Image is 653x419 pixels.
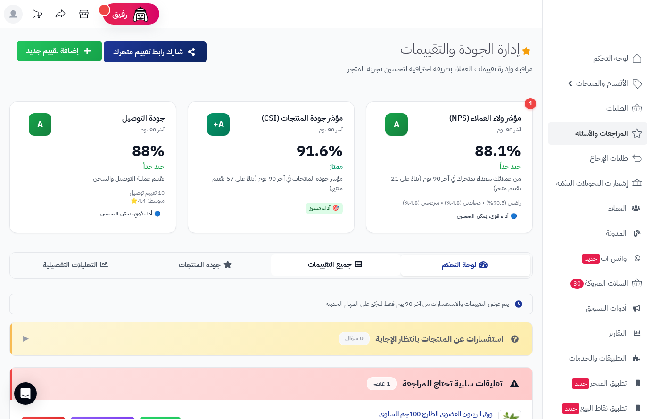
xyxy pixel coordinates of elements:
[593,52,628,65] span: لوحة التحكم
[609,327,627,340] span: التقارير
[21,189,165,205] div: 10 تقييم توصيل متوسط: 4.4⭐
[271,254,401,275] button: جميع التقييمات
[590,152,628,165] span: طلبات الإرجاع
[12,255,141,276] button: التحليلات التفصيلية
[339,332,521,345] div: استفسارات عن المنتجات بانتظار الإجابة
[581,252,627,265] span: وآتس آب
[582,254,600,264] span: جديد
[378,162,521,172] div: جيد جداً
[230,126,343,134] div: آخر 90 يوم
[326,300,509,309] span: يتم عرض التقييمات والاستفسارات من آخر 90 يوم فقط للتركيز على المهام الحديثة
[199,173,343,193] div: مؤشر جودة المنتجات في آخر 90 يوم (بناءً على 57 تقييم منتج)
[548,372,647,394] a: تطبيق المتجرجديد
[339,332,370,345] span: 0 سؤال
[589,7,644,27] img: logo-2.png
[608,202,627,215] span: العملاء
[570,279,584,289] span: 30
[453,211,521,222] div: 🔵 أداء قوي، يمكن التحسين
[385,113,408,136] div: A
[576,77,628,90] span: الأقسام والمنتجات
[548,197,647,220] a: العملاء
[23,333,29,344] span: ▶
[306,203,343,214] div: 🎯 أداء متميز
[561,402,627,415] span: تطبيق نقاط البيع
[29,113,51,136] div: A
[97,208,165,220] div: 🔵 أداء قوي، يمكن التحسين
[548,97,647,120] a: الطلبات
[572,378,589,389] span: جديد
[569,352,627,365] span: التطبيقات والخدمات
[14,382,37,405] div: Open Intercom Messenger
[51,113,165,124] div: جودة التوصيل
[586,302,627,315] span: أدوات التسويق
[367,377,521,391] div: تعليقات سلبية تحتاج للمراجعة
[378,199,521,207] div: راضين (90.5%) • محايدين (4.8%) • منزعجين (4.8%)
[199,162,343,172] div: ممتاز
[408,113,521,124] div: مؤشر ولاء العملاء (NPS)
[548,322,647,345] a: التقارير
[548,347,647,370] a: التطبيقات والخدمات
[575,127,628,140] span: المراجعات والأسئلة
[378,173,521,193] div: من عملائك سعداء بمتجرك في آخر 90 يوم (بناءً على 21 تقييم متجر)
[21,173,165,183] div: تقييم عملية التوصيل والشحن
[25,5,49,26] a: تحديثات المنصة
[571,377,627,390] span: تطبيق المتجر
[548,172,647,195] a: إشعارات التحويلات البنكية
[548,297,647,320] a: أدوات التسويق
[51,126,165,134] div: آخر 90 يوم
[141,255,271,276] button: جودة المنتجات
[23,378,31,389] span: ▼
[112,8,127,20] span: رفيق
[562,403,579,414] span: جديد
[230,113,343,124] div: مؤشر جودة المنتجات (CSI)
[199,143,343,158] div: 91.6%
[606,227,627,240] span: المدونة
[104,41,207,62] button: شارك رابط تقييم متجرك
[215,64,533,74] p: مراقبة وإدارة تقييمات العملاء بطريقة احترافية لتحسين تجربة المتجر
[570,277,628,290] span: السلات المتروكة
[378,143,521,158] div: 88.1%
[207,113,230,136] div: A+
[548,147,647,170] a: طلبات الإرجاع
[400,41,533,57] h1: إدارة الجودة والتقييمات
[606,102,628,115] span: الطلبات
[548,272,647,295] a: السلات المتروكة30
[401,255,530,276] button: لوحة التحكم
[131,5,150,24] img: ai-face.png
[21,162,165,172] div: جيد جداً
[525,98,536,109] div: 1
[548,247,647,270] a: وآتس آبجديد
[548,122,647,145] a: المراجعات والأسئلة
[548,222,647,245] a: المدونة
[548,47,647,70] a: لوحة التحكم
[408,126,521,134] div: آخر 90 يوم
[556,177,628,190] span: إشعارات التحويلات البنكية
[17,41,102,61] button: إضافة تقييم جديد
[21,143,165,158] div: 88%
[189,410,493,419] div: ورق الزيتون العضوي الطازج 100جم السلوى
[367,377,397,391] span: 1 عنصر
